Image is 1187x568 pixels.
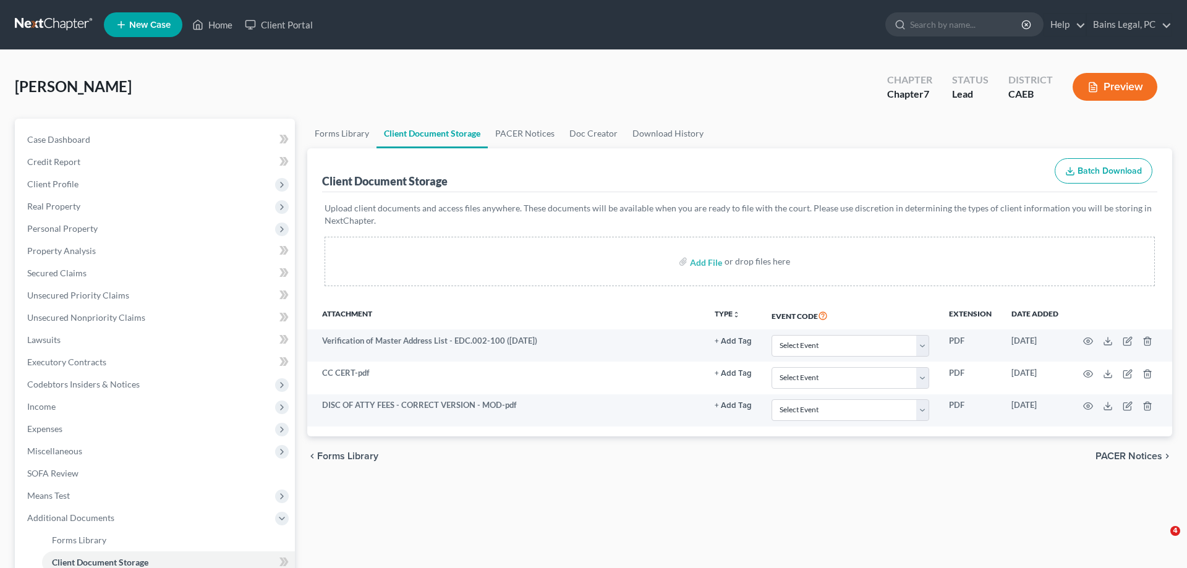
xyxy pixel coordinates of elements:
[1073,73,1157,101] button: Preview
[1002,329,1068,362] td: [DATE]
[1044,14,1086,36] a: Help
[715,337,752,345] button: + Add Tag
[307,394,705,426] td: DISC OF ATTY FEES - CORRECT VERSION - MOD-pdf
[27,201,80,211] span: Real Property
[715,399,752,411] a: + Add Tag
[17,351,295,373] a: Executory Contracts
[17,240,295,262] a: Property Analysis
[1008,73,1053,87] div: District
[924,88,929,100] span: 7
[186,14,239,36] a: Home
[27,268,87,278] span: Secured Claims
[1145,526,1175,556] iframe: Intercom live chat
[27,401,56,412] span: Income
[239,14,319,36] a: Client Portal
[625,119,711,148] a: Download History
[17,329,295,351] a: Lawsuits
[952,87,989,101] div: Lead
[17,284,295,307] a: Unsecured Priority Claims
[1170,526,1180,536] span: 4
[1002,362,1068,394] td: [DATE]
[1055,158,1152,184] button: Batch Download
[939,394,1002,426] td: PDF
[952,73,989,87] div: Status
[725,255,790,268] div: or drop files here
[1002,301,1068,329] th: Date added
[1087,14,1172,36] a: Bains Legal, PC
[17,151,295,173] a: Credit Report
[15,77,132,95] span: [PERSON_NAME]
[42,529,295,551] a: Forms Library
[27,490,70,501] span: Means Test
[939,362,1002,394] td: PDF
[27,468,79,478] span: SOFA Review
[1096,451,1172,461] button: PACER Notices chevron_right
[488,119,562,148] a: PACER Notices
[762,301,939,329] th: Event Code
[307,301,705,329] th: Attachment
[307,119,377,148] a: Forms Library
[27,357,106,367] span: Executory Contracts
[1078,166,1142,176] span: Batch Download
[27,423,62,434] span: Expenses
[307,451,317,461] i: chevron_left
[27,156,80,167] span: Credit Report
[27,334,61,345] span: Lawsuits
[939,301,1002,329] th: Extension
[27,290,129,300] span: Unsecured Priority Claims
[733,311,740,318] i: unfold_more
[322,174,448,189] div: Client Document Storage
[307,329,705,362] td: Verification of Master Address List - EDC.002-100 ([DATE])
[52,535,106,545] span: Forms Library
[27,134,90,145] span: Case Dashboard
[52,557,148,567] span: Client Document Storage
[939,329,1002,362] td: PDF
[1162,451,1172,461] i: chevron_right
[17,262,295,284] a: Secured Claims
[27,312,145,323] span: Unsecured Nonpriority Claims
[27,512,114,523] span: Additional Documents
[715,367,752,379] a: + Add Tag
[17,129,295,151] a: Case Dashboard
[317,451,378,461] span: Forms Library
[17,462,295,485] a: SOFA Review
[129,20,171,30] span: New Case
[307,362,705,394] td: CC CERT-pdf
[27,245,96,256] span: Property Analysis
[377,119,488,148] a: Client Document Storage
[17,307,295,329] a: Unsecured Nonpriority Claims
[27,379,140,389] span: Codebtors Insiders & Notices
[887,87,932,101] div: Chapter
[715,370,752,378] button: + Add Tag
[27,223,98,234] span: Personal Property
[887,73,932,87] div: Chapter
[1008,87,1053,101] div: CAEB
[27,446,82,456] span: Miscellaneous
[1002,394,1068,426] td: [DATE]
[715,310,740,318] button: TYPEunfold_more
[325,202,1155,227] p: Upload client documents and access files anywhere. These documents will be available when you are...
[27,179,79,189] span: Client Profile
[715,402,752,410] button: + Add Tag
[307,451,378,461] button: chevron_left Forms Library
[562,119,625,148] a: Doc Creator
[715,335,752,347] a: + Add Tag
[910,13,1023,36] input: Search by name...
[1096,451,1162,461] span: PACER Notices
